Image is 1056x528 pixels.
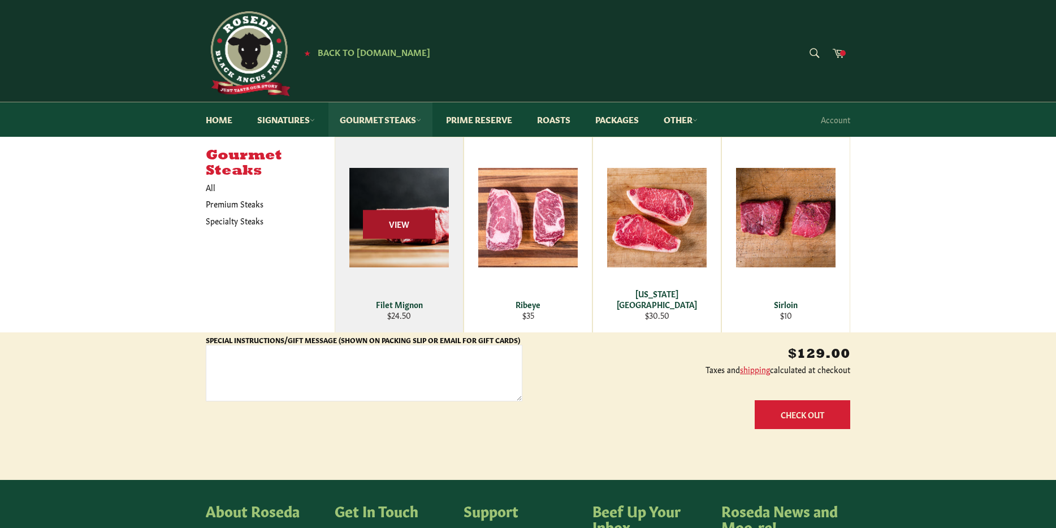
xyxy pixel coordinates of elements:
[335,137,464,332] a: Filet Mignon Filet Mignon $24.50 View
[206,503,323,518] h4: About Roseda
[534,345,850,364] p: $129.00
[729,299,843,310] div: Sirloin
[200,213,323,229] a: Specialty Steaks
[335,503,452,518] h4: Get In Touch
[534,364,850,375] p: Taxes and calculated at checkout
[721,137,850,332] a: Sirloin Sirloin $10
[200,196,323,212] a: Premium Steaks
[206,148,335,179] h5: Gourmet Steaks
[435,102,523,137] a: Prime Reserve
[584,102,650,137] a: Packages
[206,11,291,96] img: Roseda Beef
[343,299,456,310] div: Filet Mignon
[740,363,770,375] a: shipping
[328,102,432,137] a: Gourmet Steaks
[246,102,326,137] a: Signatures
[471,299,585,310] div: Ribeye
[815,103,856,136] a: Account
[464,137,592,332] a: Ribeye Ribeye $35
[304,48,310,57] span: ★
[206,335,520,344] label: Special Instructions/Gift Message (Shown on Packing Slip or Email for Gift Cards)
[363,210,435,239] span: View
[471,310,585,321] div: $35
[298,48,430,57] a: ★ Back to [DOMAIN_NAME]
[600,288,714,310] div: [US_STATE][GEOGRAPHIC_DATA]
[194,102,244,137] a: Home
[755,400,850,429] button: Check Out
[729,310,843,321] div: $10
[736,168,836,267] img: Sirloin
[318,46,430,58] span: Back to [DOMAIN_NAME]
[526,102,582,137] a: Roasts
[464,503,581,518] h4: Support
[478,168,578,267] img: Ribeye
[600,310,714,321] div: $30.50
[607,168,707,267] img: New York Strip
[200,179,335,196] a: All
[652,102,709,137] a: Other
[592,137,721,332] a: New York Strip [US_STATE][GEOGRAPHIC_DATA] $30.50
